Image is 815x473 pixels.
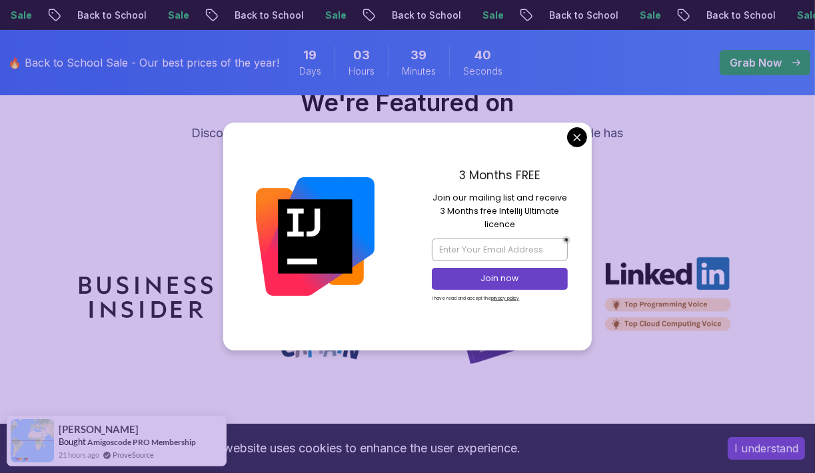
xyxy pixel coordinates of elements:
span: 3 Hours [353,46,370,65]
span: Days [299,65,321,78]
p: Discover the platforms, publications, and communities where Amigoscode has been featured [184,124,632,161]
img: partner_linkedin [603,256,736,338]
span: Hours [349,65,375,78]
span: 39 Minutes [411,46,427,65]
p: Sale [627,9,670,22]
p: Back to School [379,9,470,22]
a: Amigoscode PRO Membership [87,437,196,447]
button: Accept cookies [728,437,805,460]
p: 🔥 Back to School Sale - Our best prices of the year! [8,55,279,71]
img: partner_insider [79,276,213,318]
span: 19 Days [304,46,317,65]
p: Back to School [65,9,155,22]
h2: We're Featured on [7,89,808,116]
span: 40 Seconds [474,46,491,65]
p: Sale [155,9,198,22]
span: Seconds [463,65,502,78]
span: Bought [59,436,86,447]
p: Sale [313,9,355,22]
p: Sale [470,9,512,22]
p: Grab Now [730,55,782,71]
a: ProveSource [113,449,154,460]
span: 21 hours ago [59,449,99,460]
p: Back to School [694,9,784,22]
img: provesource social proof notification image [11,419,54,462]
span: [PERSON_NAME] [59,424,139,435]
p: Back to School [222,9,313,22]
div: This website uses cookies to enhance the user experience. [10,434,708,463]
span: Minutes [402,65,436,78]
p: Back to School [536,9,627,22]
